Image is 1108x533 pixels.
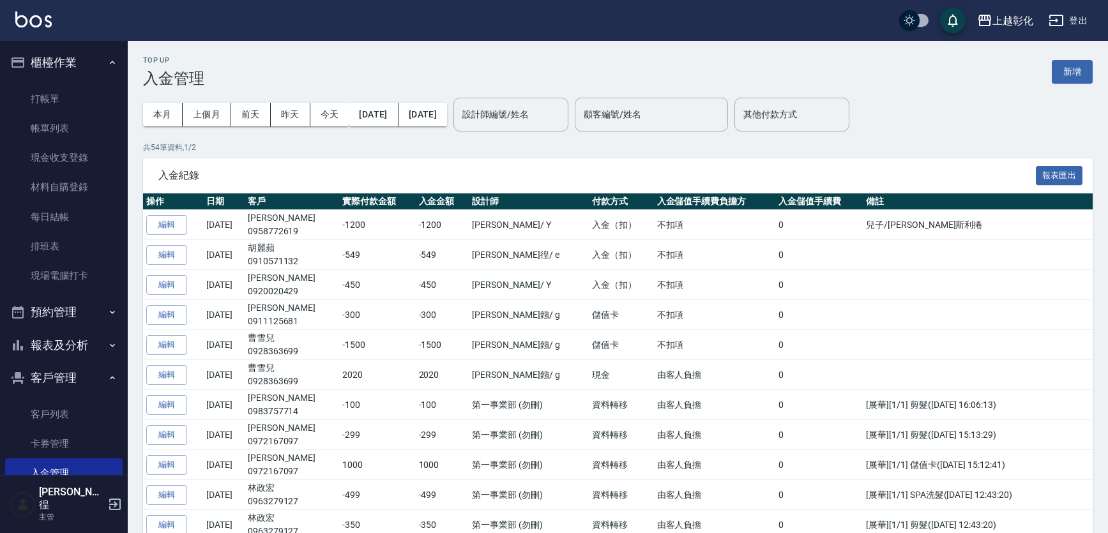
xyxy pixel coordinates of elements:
td: 2020 [339,360,415,390]
a: 排班表 [5,232,123,261]
td: 2020 [416,360,469,390]
button: 編輯 [146,395,187,415]
td: [DATE] [203,300,245,330]
td: 0 [775,480,863,510]
button: 編輯 [146,365,187,385]
td: 0 [775,360,863,390]
a: 入金管理 [5,458,123,488]
a: 帳單列表 [5,114,123,143]
p: 0972167097 [248,435,336,448]
a: 新增 [1052,65,1093,77]
td: 0 [775,420,863,450]
td: 現金 [589,360,654,390]
td: [展華][1/1] SPA洗髮([DATE] 12:43:20) [863,480,1093,510]
td: 由客人負擔 [654,450,776,480]
td: 由客人負擔 [654,360,776,390]
td: -1200 [416,210,469,240]
button: 上個月 [183,103,231,126]
p: 0911125681 [248,315,336,328]
td: -450 [339,270,415,300]
td: 儲值卡 [589,330,654,360]
td: 資料轉移 [589,390,654,420]
td: -450 [416,270,469,300]
a: 每日結帳 [5,202,123,232]
td: [PERSON_NAME] [245,420,339,450]
td: 入金（扣） [589,240,654,270]
p: 0983757714 [248,405,336,418]
td: 第一事業部 (勿刪) [469,450,589,480]
td: 胡麗蘋 [245,240,339,270]
a: 現金收支登錄 [5,143,123,172]
td: 0 [775,300,863,330]
td: 0 [775,240,863,270]
button: 昨天 [271,103,310,126]
td: [DATE] [203,360,245,390]
img: Person [10,492,36,517]
button: 編輯 [146,425,187,445]
td: [展華][1/1] 剪髮([DATE] 15:13:29) [863,420,1093,450]
button: 編輯 [146,485,187,505]
td: -499 [339,480,415,510]
p: 0928363699 [248,345,336,358]
td: -100 [416,390,469,420]
td: [DATE] [203,480,245,510]
p: 0928363699 [248,375,336,388]
button: 新增 [1052,60,1093,84]
a: 打帳單 [5,84,123,114]
button: 編輯 [146,455,187,475]
td: -499 [416,480,469,510]
p: 0910571132 [248,255,336,268]
th: 操作 [143,193,203,210]
td: -549 [339,240,415,270]
th: 備註 [863,193,1093,210]
button: 預約管理 [5,296,123,329]
button: 編輯 [146,245,187,265]
td: [PERSON_NAME] [245,270,339,300]
td: [DATE] [203,240,245,270]
button: [DATE] [398,103,447,126]
p: 共 54 筆資料, 1 / 2 [143,142,1093,153]
td: [PERSON_NAME]鏹 / g [469,360,589,390]
td: [PERSON_NAME] [245,450,339,480]
td: 不扣項 [654,210,776,240]
td: -100 [339,390,415,420]
td: -1200 [339,210,415,240]
a: 報表匯出 [1036,169,1083,181]
td: -300 [339,300,415,330]
td: [DATE] [203,330,245,360]
td: 資料轉移 [589,450,654,480]
th: 設計師 [469,193,589,210]
td: [PERSON_NAME] [245,300,339,330]
a: 現場電腦打卡 [5,261,123,290]
td: 儲值卡 [589,300,654,330]
h5: [PERSON_NAME]徨 [39,486,104,511]
h3: 入金管理 [143,70,204,87]
button: 前天 [231,103,271,126]
td: -1500 [416,330,469,360]
td: [PERSON_NAME]鏹 / g [469,330,589,360]
h2: Top Up [143,56,204,64]
td: -1500 [339,330,415,360]
button: 本月 [143,103,183,126]
td: -549 [416,240,469,270]
td: 0 [775,330,863,360]
td: 不扣項 [654,300,776,330]
td: 不扣項 [654,330,776,360]
button: 上越彰化 [972,8,1038,34]
td: 入金（扣） [589,270,654,300]
td: 不扣項 [654,270,776,300]
p: 主管 [39,511,104,523]
td: 兒子/[PERSON_NAME]斯利捲 [863,210,1093,240]
td: 第一事業部 (勿刪) [469,480,589,510]
p: 0920020429 [248,285,336,298]
div: 上越彰化 [992,13,1033,29]
th: 付款方式 [589,193,654,210]
button: 今天 [310,103,349,126]
td: 1000 [416,450,469,480]
td: 入金（扣） [589,210,654,240]
td: 曹雪兒 [245,360,339,390]
button: 報表匯出 [1036,166,1083,186]
td: -300 [416,300,469,330]
td: [DATE] [203,390,245,420]
td: [PERSON_NAME]徨 / e [469,240,589,270]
